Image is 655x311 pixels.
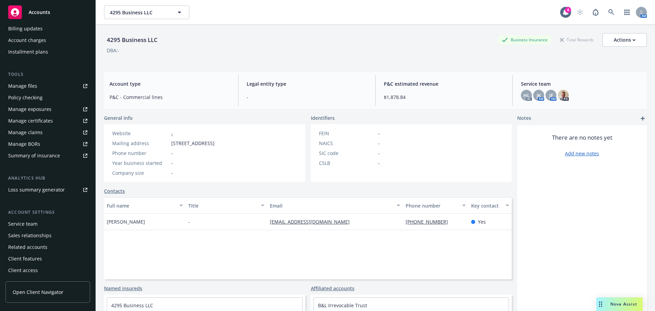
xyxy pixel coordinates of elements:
[384,94,504,101] span: $1,878.84
[5,35,90,46] a: Account charges
[247,94,367,101] span: -
[610,301,637,307] span: Nova Assist
[110,94,230,101] span: P&C - Commercial lines
[5,46,90,57] a: Installment plans
[596,297,605,311] div: Drag to move
[104,36,160,44] div: 4295 Business LLC
[537,92,541,99] span: JK
[319,159,375,167] div: CSLB
[549,92,553,99] span: JF
[5,115,90,126] a: Manage certificates
[5,139,90,150] a: Manage BORs
[403,197,468,214] button: Phone number
[104,285,142,292] a: Named insureds
[8,115,53,126] div: Manage certificates
[498,36,551,44] div: Business Insurance
[5,104,90,115] a: Manage exposures
[8,46,48,57] div: Installment plans
[107,47,119,54] div: DBA: -
[171,140,215,147] span: [STREET_ADDRESS]
[5,71,90,78] div: Tools
[270,202,393,209] div: Email
[311,114,335,122] span: Identifiers
[596,297,643,311] button: Nova Assist
[104,5,189,19] button: 4295 Business LLC
[171,150,173,157] span: -
[565,150,599,157] a: Add new notes
[8,23,43,34] div: Billing updates
[311,285,354,292] a: Affiliated accounts
[5,3,90,22] a: Accounts
[104,114,133,122] span: General info
[378,150,380,157] span: -
[319,140,375,147] div: NAICS
[556,36,597,44] div: Total Rewards
[5,265,90,276] a: Client access
[112,140,169,147] div: Mailing address
[186,197,267,214] button: Title
[5,230,90,241] a: Sales relationships
[104,187,125,195] a: Contacts
[523,92,530,99] span: HL
[112,159,169,167] div: Year business started
[614,33,636,46] div: Actions
[558,90,569,101] img: photo
[468,197,512,214] button: Key contact
[8,150,60,161] div: Summary of insurance
[267,197,403,214] button: Email
[573,5,587,19] a: Start snowing
[8,139,40,150] div: Manage BORs
[171,159,173,167] span: -
[552,133,612,142] span: There are no notes yet
[5,242,90,253] a: Related accounts
[5,81,90,91] a: Manage files
[602,33,647,47] button: Actions
[111,302,153,309] a: 4295 Business LLC
[8,230,52,241] div: Sales relationships
[110,9,169,16] span: 4295 Business LLC
[8,184,65,195] div: Loss summary generator
[406,202,458,209] div: Phone number
[378,130,380,137] span: -
[112,150,169,157] div: Phone number
[8,253,42,264] div: Client features
[112,130,169,137] div: Website
[5,127,90,138] a: Manage claims
[112,169,169,176] div: Company size
[247,80,367,87] span: Legal entity type
[8,265,38,276] div: Client access
[378,159,380,167] span: -
[171,169,173,176] span: -
[171,130,173,137] a: -
[5,184,90,195] a: Loss summary generator
[5,253,90,264] a: Client features
[318,302,367,309] a: B&L Irrevocable Trust
[5,150,90,161] a: Summary of insurance
[406,218,453,225] a: [PHONE_NUMBER]
[8,242,47,253] div: Related accounts
[8,35,46,46] div: Account charges
[517,114,531,123] span: Notes
[319,130,375,137] div: FEIN
[5,92,90,103] a: Policy checking
[107,202,175,209] div: Full name
[378,140,380,147] span: -
[521,80,641,87] span: Service team
[8,218,38,229] div: Service team
[5,23,90,34] a: Billing updates
[620,5,634,19] a: Switch app
[5,209,90,216] div: Account settings
[384,80,504,87] span: P&C estimated revenue
[5,218,90,229] a: Service team
[5,175,90,182] div: Analytics hub
[471,202,501,209] div: Key contact
[319,150,375,157] div: SIC code
[110,80,230,87] span: Account type
[188,218,190,225] span: -
[29,10,50,15] span: Accounts
[639,114,647,123] a: add
[565,7,571,13] div: 4
[8,81,37,91] div: Manage files
[188,202,257,209] div: Title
